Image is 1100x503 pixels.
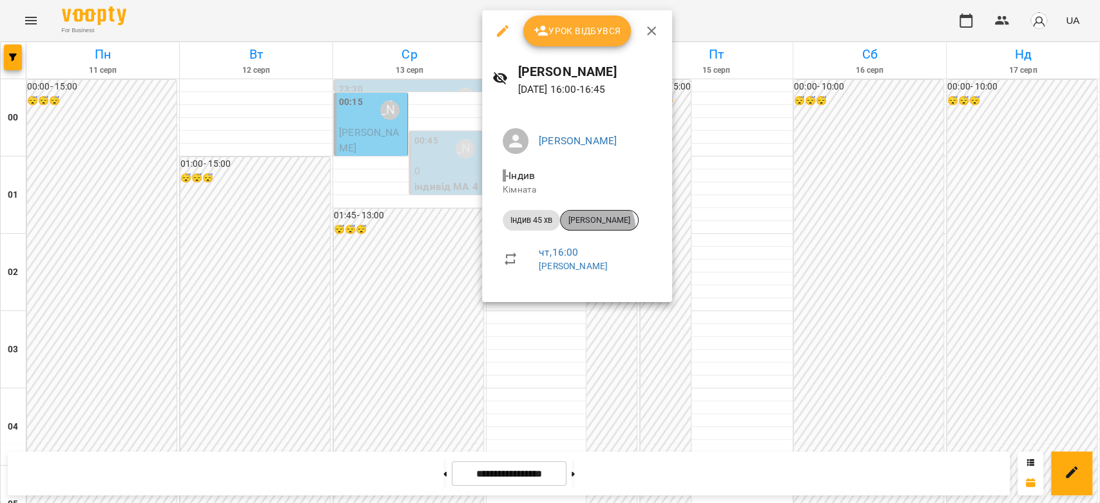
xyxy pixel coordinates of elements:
a: чт , 16:00 [539,246,578,258]
p: [DATE] 16:00 - 16:45 [518,82,662,97]
span: - Індив [503,169,537,182]
span: Урок відбувся [534,23,621,39]
span: Індив 45 хв [503,214,560,226]
span: [PERSON_NAME] [561,214,638,226]
a: [PERSON_NAME] [539,261,608,271]
div: [PERSON_NAME] [560,210,639,231]
a: [PERSON_NAME] [539,135,617,147]
h6: [PERSON_NAME] [518,62,662,82]
p: Кімната [503,184,651,196]
button: Урок відбувся [523,15,632,46]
